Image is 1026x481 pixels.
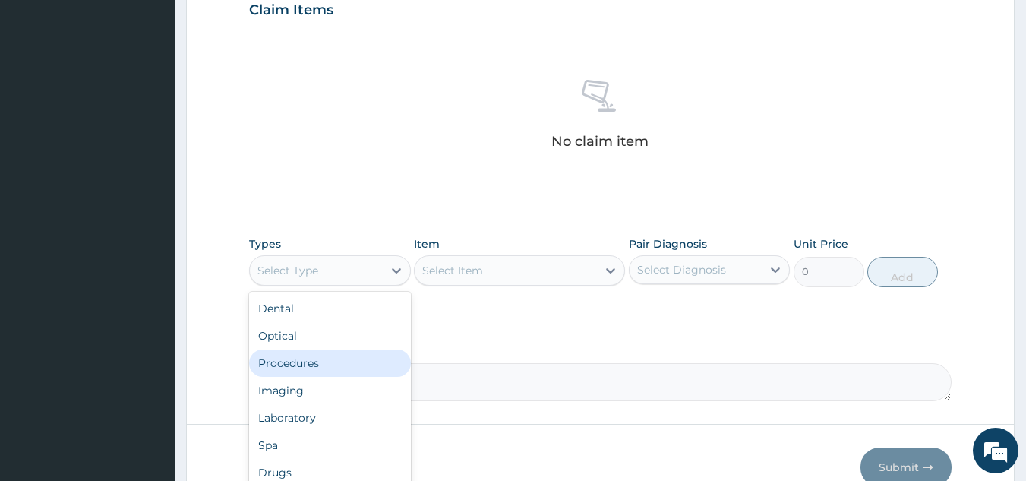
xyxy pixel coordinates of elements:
[794,236,848,252] label: Unit Price
[8,320,289,373] textarea: Type your message and hit 'Enter'
[629,236,707,252] label: Pair Diagnosis
[249,432,411,459] div: Spa
[249,404,411,432] div: Laboratory
[249,238,281,251] label: Types
[249,377,411,404] div: Imaging
[551,134,649,149] p: No claim item
[88,144,210,297] span: We're online!
[249,350,411,377] div: Procedures
[414,236,440,252] label: Item
[249,295,411,322] div: Dental
[249,8,286,44] div: Minimize live chat window
[79,85,255,105] div: Chat with us now
[249,2,333,19] h3: Claim Items
[28,76,62,114] img: d_794563401_company_1708531726252_794563401
[257,263,318,278] div: Select Type
[637,262,726,277] div: Select Diagnosis
[867,257,938,287] button: Add
[249,322,411,350] div: Optical
[249,342,952,355] label: Comment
